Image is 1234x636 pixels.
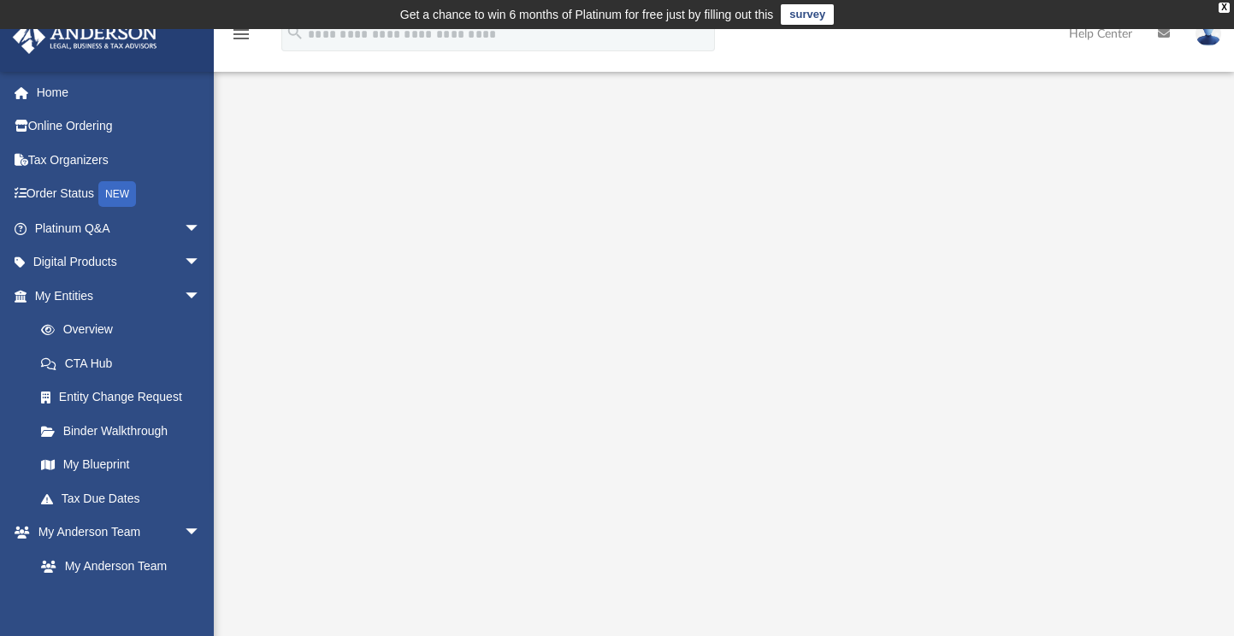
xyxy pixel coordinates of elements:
[12,75,227,109] a: Home
[184,515,218,551] span: arrow_drop_down
[24,346,227,380] a: CTA Hub
[781,4,834,25] a: survey
[24,313,227,347] a: Overview
[184,279,218,314] span: arrow_drop_down
[24,414,227,448] a: Binder Walkthrough
[12,109,227,144] a: Online Ordering
[24,380,227,415] a: Entity Change Request
[12,245,227,280] a: Digital Productsarrow_drop_down
[231,24,251,44] i: menu
[12,177,227,212] a: Order StatusNEW
[24,549,210,583] a: My Anderson Team
[98,181,136,207] div: NEW
[1196,21,1221,46] img: User Pic
[12,143,227,177] a: Tax Organizers
[231,32,251,44] a: menu
[12,279,227,313] a: My Entitiesarrow_drop_down
[8,21,162,54] img: Anderson Advisors Platinum Portal
[12,515,218,550] a: My Anderson Teamarrow_drop_down
[286,23,304,42] i: search
[184,211,218,246] span: arrow_drop_down
[24,481,227,515] a: Tax Due Dates
[400,4,774,25] div: Get a chance to win 6 months of Platinum for free just by filling out this
[184,245,218,280] span: arrow_drop_down
[1219,3,1230,13] div: close
[24,448,218,482] a: My Blueprint
[12,211,227,245] a: Platinum Q&Aarrow_drop_down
